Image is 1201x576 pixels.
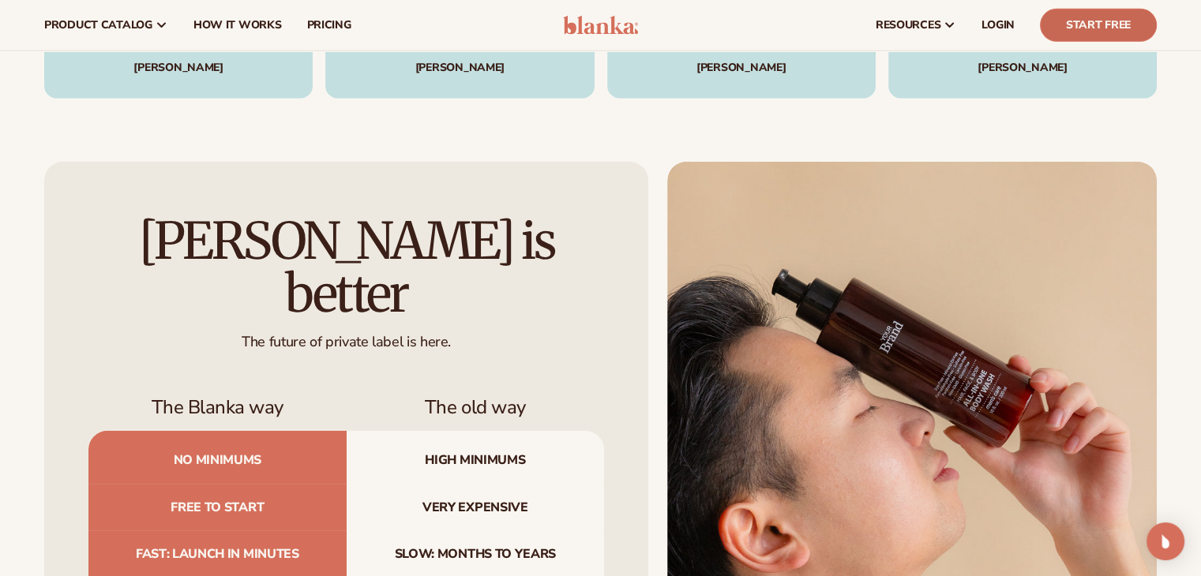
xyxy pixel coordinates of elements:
[63,62,294,73] div: [PERSON_NAME]
[563,16,638,35] img: logo
[306,19,351,32] span: pricing
[88,396,347,419] h3: The Blanka way
[347,396,605,419] h3: The old way
[88,484,347,531] span: Free to start
[876,19,940,32] span: resources
[626,39,857,73] div: [PERSON_NAME]
[347,431,605,484] span: High minimums
[1040,9,1157,42] a: Start Free
[88,215,604,320] h2: [PERSON_NAME] is better
[344,62,575,73] div: [PERSON_NAME]
[88,320,604,351] div: The future of private label is here.
[981,19,1015,32] span: LOGIN
[193,19,282,32] span: How It Works
[88,431,347,484] span: No minimums
[347,484,605,531] span: Very expensive
[1147,522,1184,560] div: Open Intercom Messenger
[907,62,1138,73] div: [PERSON_NAME]
[44,19,152,32] span: product catalog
